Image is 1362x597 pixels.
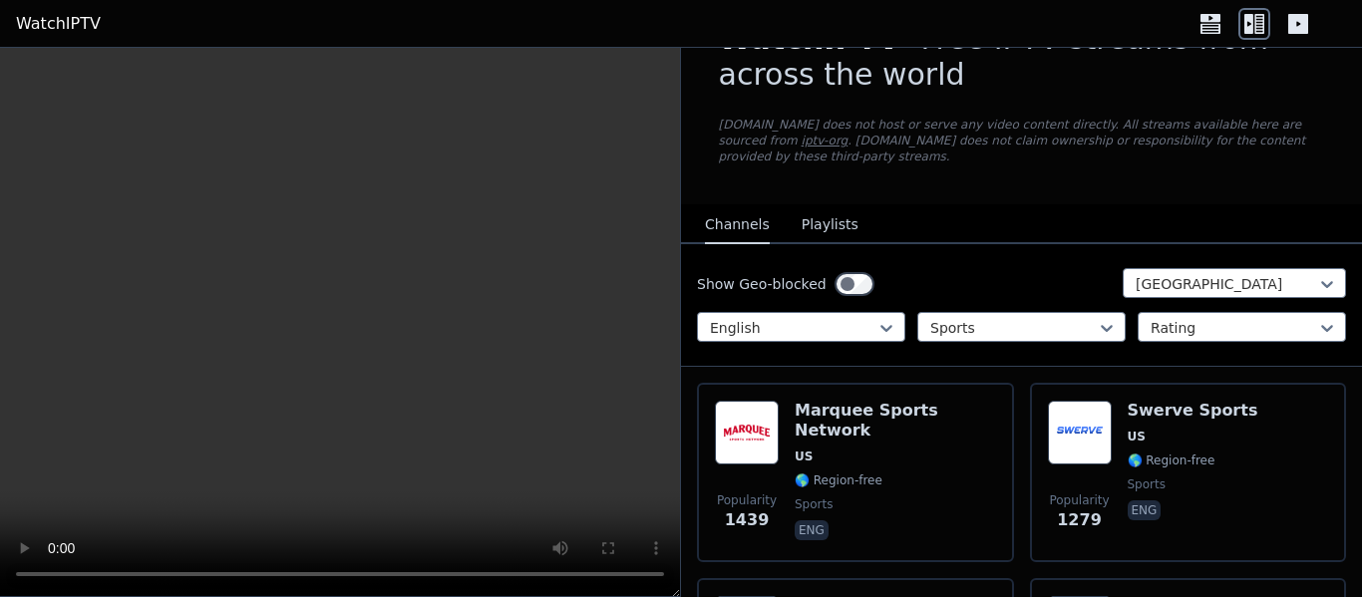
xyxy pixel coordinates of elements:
span: 🌎 Region-free [1128,452,1215,468]
span: 1439 [725,508,770,532]
button: Channels [705,206,770,244]
button: Playlists [802,206,858,244]
span: 1279 [1057,508,1102,532]
h6: Swerve Sports [1128,401,1258,421]
p: [DOMAIN_NAME] does not host or serve any video content directly. All streams available here are s... [719,117,1325,164]
label: Show Geo-blocked [697,274,827,294]
p: eng [795,520,829,540]
span: US [1128,429,1146,445]
span: sports [1128,476,1166,492]
span: Popularity [717,492,777,508]
p: eng [1128,500,1162,520]
span: US [795,448,813,464]
img: Marquee Sports Network [715,401,779,464]
h6: Marquee Sports Network [795,401,996,441]
span: Popularity [1049,492,1109,508]
a: WatchIPTV [16,12,101,36]
span: sports [795,496,833,512]
img: Swerve Sports [1048,401,1112,464]
span: 🌎 Region-free [795,472,882,488]
a: iptv-org [802,134,849,148]
h1: - Free IPTV streams from across the world [719,21,1325,93]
